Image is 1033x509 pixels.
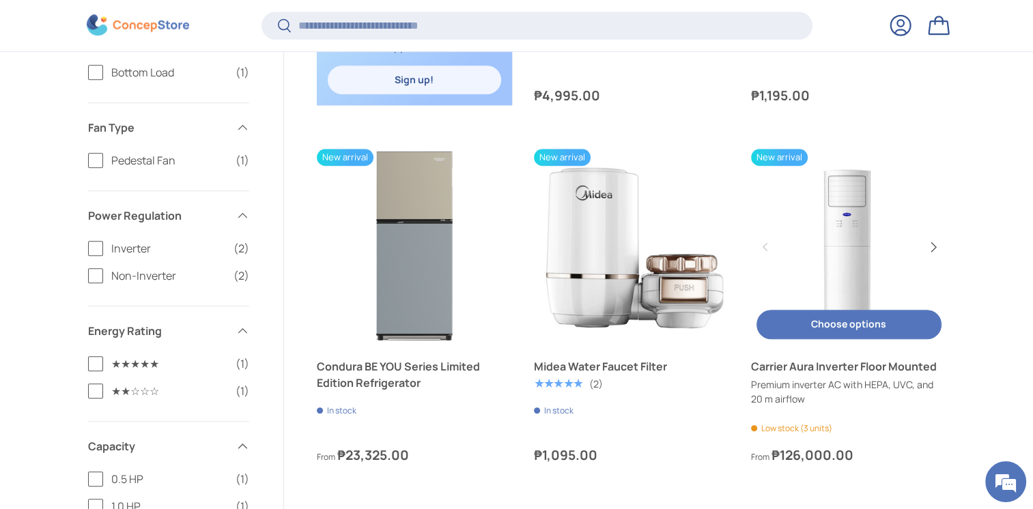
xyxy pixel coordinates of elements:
span: Power Regulation [88,207,227,224]
summary: Capacity [88,422,249,471]
span: Pedestal Fan [111,152,227,169]
span: Non-Inverter [111,267,225,284]
span: (1) [236,355,249,372]
span: 0.5 HP [111,471,227,487]
span: (2) [234,240,249,257]
span: Bottom Load [111,64,227,81]
a: Carrier Aura Inverter Floor Mounted [751,358,946,375]
summary: Power Regulation [88,191,249,240]
span: (1) [236,152,249,169]
a: Carrier Aura Inverter Floor Mounted [751,149,946,344]
span: (1) [236,64,249,81]
span: (2) [234,267,249,284]
span: New arrival [751,149,808,166]
span: New arrival [534,149,591,166]
a: Sign up! [328,66,501,95]
span: (1) [236,471,249,487]
span: New arrival [317,149,373,166]
img: ConcepStore [87,15,189,36]
a: Midea Water Faucet Filter [534,149,729,344]
summary: Fan Type [88,103,249,152]
span: ★★☆☆☆ [111,383,227,399]
span: Inverter [111,240,225,257]
span: Energy Rating [88,323,227,339]
span: Fan Type [88,119,227,136]
span: Capacity [88,438,227,454]
button: Choose options [756,310,941,339]
span: (1) [236,383,249,399]
a: Midea Water Faucet Filter [534,358,729,375]
span: ★★★★★ [111,355,227,372]
summary: Energy Rating [88,306,249,355]
a: Condura BE YOU Series Limited Edition Refrigerator [317,149,512,344]
a: Condura BE YOU Series Limited Edition Refrigerator [317,358,512,391]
